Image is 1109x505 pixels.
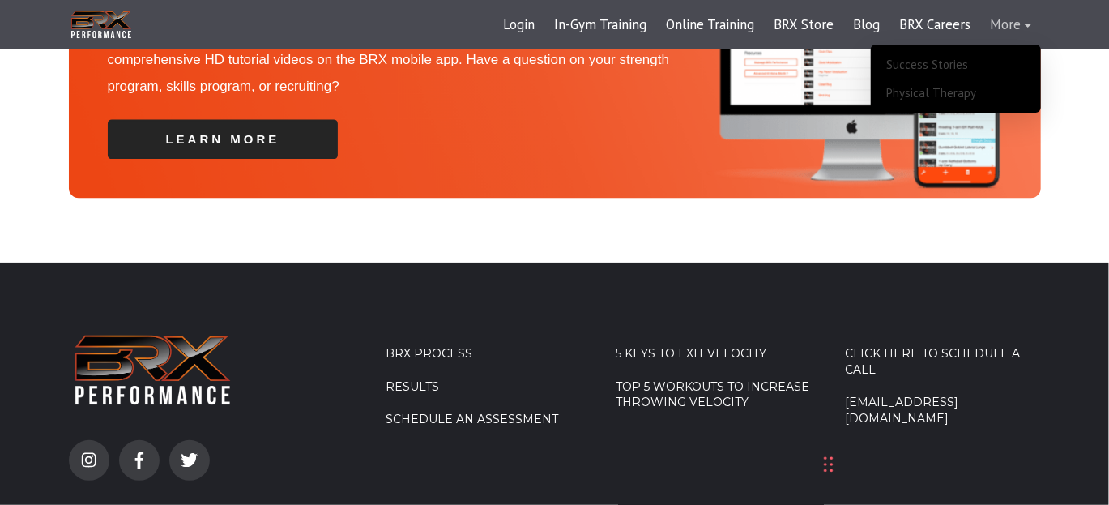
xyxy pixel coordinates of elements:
span: Not sure how to complete a particular drill on your program? Watch any one of our 500+ comprehens... [108,26,670,94]
img: BRX Transparent Logo-2 [69,327,237,413]
a: Success Stories [879,50,1033,79]
a: Physical Therapy [879,79,1033,107]
a: Online Training [657,6,765,45]
a: Schedule an Assessment [386,412,582,428]
div: Navigation Menu [494,6,1041,45]
a: Results [386,379,582,396]
div: Drag [824,440,834,489]
a: learn more [108,119,339,159]
img: BRX Transparent Logo-2 [69,8,134,41]
div: Navigation Menu [616,346,811,428]
a: In-Gym Training [545,6,657,45]
a: BRX Store [765,6,844,45]
a: twitter [169,440,210,481]
a: facebook-f [119,440,160,481]
a: 5 Keys to Exit Velocity [616,346,811,362]
a: BRX Process [386,346,582,362]
a: More [981,6,1041,45]
div: Navigation Menu [386,346,582,445]
a: Login [494,6,545,45]
iframe: Chat Widget [816,337,1109,505]
a: BRX Careers [890,6,981,45]
a: instagram [69,440,109,481]
a: Blog [844,6,890,45]
a: Top 5 Workouts to Increase Throwing Velocity [616,379,811,411]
